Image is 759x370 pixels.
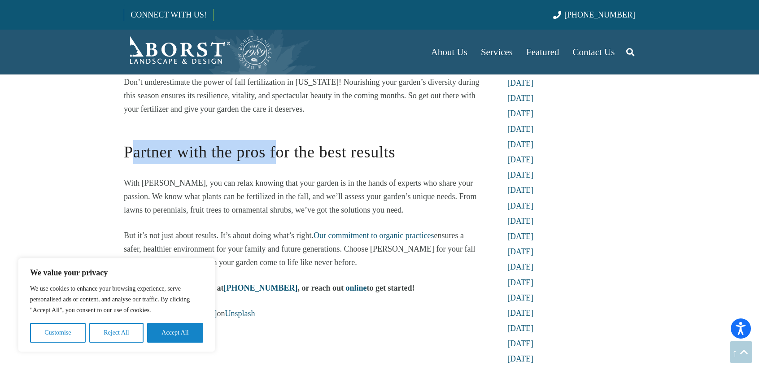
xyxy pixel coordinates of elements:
[298,283,344,292] b: , or reach out
[507,293,533,302] a: [DATE]
[507,247,533,256] a: [DATE]
[519,30,566,74] a: Featured
[424,30,474,74] a: About Us
[89,323,144,343] button: Reject All
[147,323,203,343] button: Accept All
[730,341,752,363] a: Back to top
[507,78,533,87] a: [DATE]
[507,309,533,318] a: [DATE]
[507,155,533,164] a: [DATE]
[553,10,635,19] a: [PHONE_NUMBER]
[30,283,203,316] p: We use cookies to enhance your browsing experience, serve personalised ads or content, and analys...
[526,47,559,57] span: Featured
[507,201,533,210] a: [DATE]
[344,283,367,292] a: online
[217,309,225,318] span: on
[564,10,635,19] span: [PHONE_NUMBER]
[507,339,533,348] a: [DATE]
[507,278,533,287] a: [DATE]
[507,232,533,241] a: [DATE]
[507,125,533,134] a: [DATE]
[507,170,533,179] a: [DATE]
[507,262,533,271] a: [DATE]
[573,47,615,57] span: Contact Us
[124,231,314,240] span: But it’s not just about results. It’s about doing what’s right.
[507,354,533,363] a: [DATE]
[124,143,395,161] span: Partner with the pros for the best results
[507,109,533,118] a: [DATE]
[18,258,215,352] div: We value your privacy
[507,324,533,333] a: [DATE]
[345,283,366,292] b: online
[507,94,533,103] a: [DATE]
[225,309,255,318] a: Unsplash
[507,140,533,149] a: [DATE]
[566,30,622,74] a: Contact Us
[30,323,86,343] button: Customise
[124,231,475,267] span: ensures a safer, healthier environment for your family and future generations. Choose [PERSON_NAM...
[621,41,639,63] a: Search
[507,186,533,195] a: [DATE]
[507,217,533,226] a: [DATE]
[366,283,414,292] b: to get started!
[224,283,298,292] a: [PHONE_NUMBER]
[30,267,203,278] p: We value your privacy
[124,4,213,26] a: CONNECT WITH US!
[314,231,434,240] a: Our commitment to organic practices
[431,47,467,57] span: About Us
[124,34,273,70] a: Borst-Logo
[474,30,519,74] a: Services
[124,178,477,214] span: With [PERSON_NAME], you can relax knowing that your garden is in the hands of experts who share y...
[124,78,480,113] span: Don’t underestimate the power of fall fertilization in [US_STATE]! Nourishing your garden’s diver...
[481,47,513,57] span: Services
